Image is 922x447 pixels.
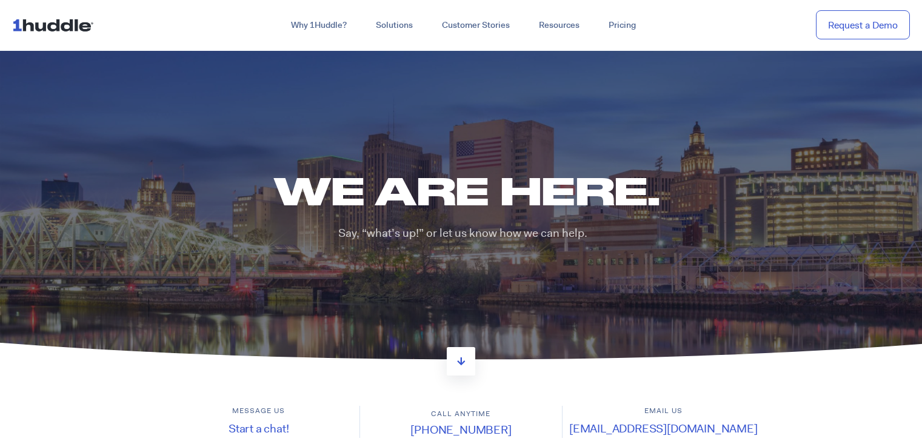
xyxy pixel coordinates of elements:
a: Resources [524,15,594,36]
p: Say, “what’s up!” or let us know how we can help. [158,225,767,242]
a: Customer Stories [427,15,524,36]
a: Solutions [361,15,427,36]
h6: Message us [158,406,359,416]
h6: Call anytime [360,409,562,419]
a: Pricing [594,15,650,36]
a: [PHONE_NUMBER] [410,422,511,437]
a: Why 1Huddle? [276,15,361,36]
a: Start a chat! [229,421,289,436]
a: [EMAIL_ADDRESS][DOMAIN_NAME] [569,421,758,436]
img: ... [12,13,99,36]
a: Request a Demo [816,10,910,40]
h1: We are here. [158,165,777,216]
h6: Email us [563,406,764,416]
